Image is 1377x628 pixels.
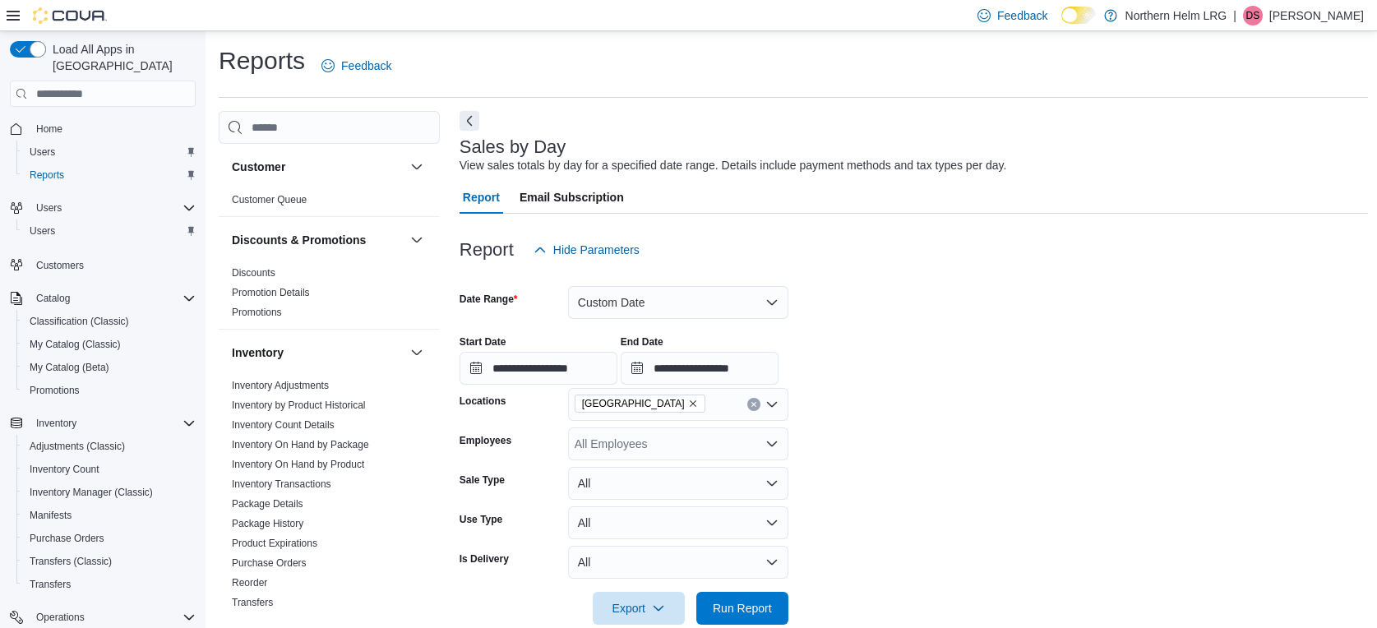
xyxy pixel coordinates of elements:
button: Users [16,219,202,242]
span: Operations [30,607,196,627]
button: Classification (Classic) [16,310,202,333]
button: Customers [3,252,202,276]
span: My Catalog (Beta) [23,358,196,377]
span: Promotions [30,384,80,397]
a: Inventory Manager (Classic) [23,483,159,502]
h3: Customer [232,159,285,175]
button: Inventory [232,344,404,361]
label: Employees [460,434,511,447]
a: Transfers (Classic) [23,552,118,571]
span: Purchase Orders [30,532,104,545]
button: Inventory [407,343,427,362]
a: Purchase Orders [232,557,307,569]
h3: Sales by Day [460,137,566,157]
button: Open list of options [765,437,779,450]
button: All [568,546,788,579]
span: Reorder [232,576,267,589]
button: Inventory [30,413,83,433]
span: Inventory Manager (Classic) [30,486,153,499]
span: Inventory Count [30,463,99,476]
span: Load All Apps in [GEOGRAPHIC_DATA] [46,41,196,74]
button: All [568,506,788,539]
span: Inventory [36,417,76,430]
button: Promotions [16,379,202,402]
a: Home [30,119,69,139]
div: Customer [219,190,440,216]
a: Product Expirations [232,538,317,549]
p: Northern Helm LRG [1125,6,1227,25]
button: Transfers (Classic) [16,550,202,573]
button: Purchase Orders [16,527,202,550]
a: Users [23,221,62,241]
span: My Catalog (Classic) [23,335,196,354]
button: My Catalog (Beta) [16,356,202,379]
button: Clear input [747,398,760,411]
a: Transfers [23,575,77,594]
span: Users [23,142,196,162]
span: Purchase Orders [23,529,196,548]
a: Inventory by Product Historical [232,399,366,411]
label: Use Type [460,513,502,526]
span: My Catalog (Beta) [30,361,109,374]
button: Inventory Count [16,458,202,481]
span: Manifests [23,506,196,525]
span: Inventory On Hand by Product [232,458,364,471]
span: Run Report [713,600,772,616]
a: Customer Queue [232,194,307,205]
span: Transfers [232,596,273,609]
a: Reorder [232,577,267,589]
span: Users [30,145,55,159]
a: Package Details [232,498,303,510]
button: Discounts & Promotions [407,230,427,250]
span: Transfers (Classic) [23,552,196,571]
a: Inventory Adjustments [232,380,329,391]
p: | [1233,6,1236,25]
span: Inventory On Hand by Package [232,438,369,451]
label: Sale Type [460,473,505,487]
button: Adjustments (Classic) [16,435,202,458]
span: Home [30,118,196,139]
span: Promotions [232,306,282,319]
div: Inventory [219,376,440,619]
a: Transfers [232,597,273,608]
label: Is Delivery [460,552,509,566]
a: Reports [23,165,71,185]
a: Inventory Count [23,459,106,479]
span: Promotion Details [232,286,310,299]
span: [GEOGRAPHIC_DATA] [582,395,685,412]
span: DS [1246,6,1260,25]
button: Inventory Manager (Classic) [16,481,202,504]
a: Inventory On Hand by Product [232,459,364,470]
button: Users [16,141,202,164]
span: Inventory Manager (Classic) [23,483,196,502]
span: Adjustments (Classic) [23,436,196,456]
input: Press the down key to open a popover containing a calendar. [460,352,617,385]
button: Transfers [16,573,202,596]
button: Remove Bowmanville from selection in this group [688,399,698,409]
input: Press the down key to open a popover containing a calendar. [621,352,779,385]
button: Users [30,198,68,218]
label: End Date [621,335,663,349]
span: My Catalog (Classic) [30,338,121,351]
span: Classification (Classic) [23,312,196,331]
span: Home [36,122,62,136]
a: Users [23,142,62,162]
h1: Reports [219,44,305,77]
button: Users [3,196,202,219]
span: Product Expirations [232,537,317,550]
span: Hide Parameters [553,242,640,258]
h3: Inventory [232,344,284,361]
span: Inventory Count [23,459,196,479]
span: Report [463,181,500,214]
button: My Catalog (Classic) [16,333,202,356]
a: Inventory Count Details [232,419,335,431]
span: Users [36,201,62,215]
button: Export [593,592,685,625]
a: Feedback [315,49,398,82]
span: Feedback [341,58,391,74]
button: Run Report [696,592,788,625]
span: Transfers [23,575,196,594]
button: Home [3,117,202,141]
span: Purchase Orders [232,556,307,570]
span: Reports [23,165,196,185]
